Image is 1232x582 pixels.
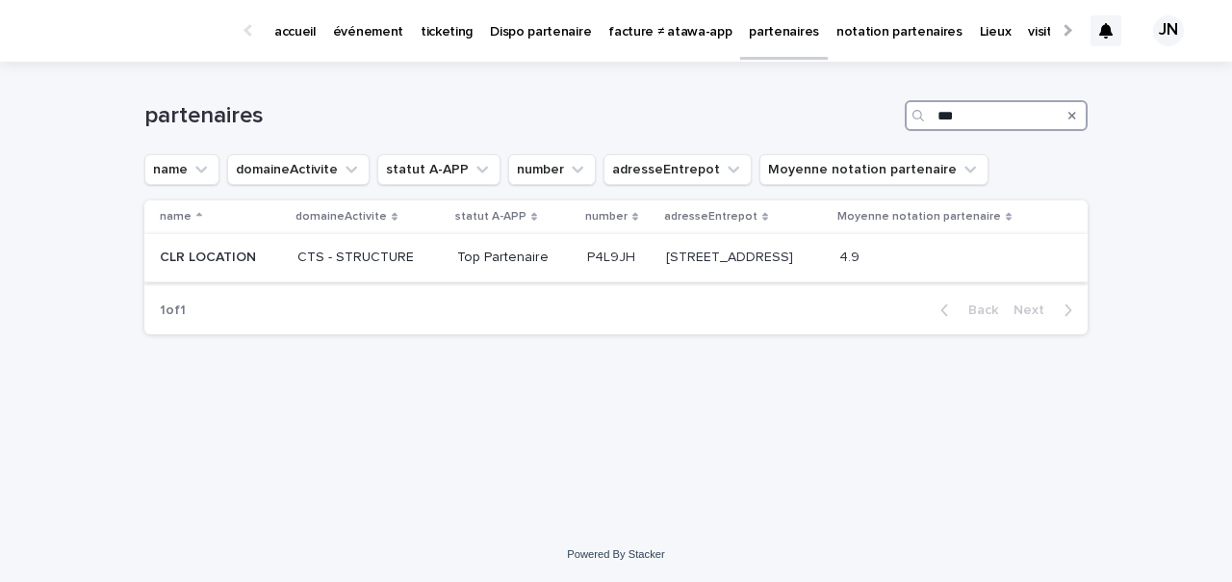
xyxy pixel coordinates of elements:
div: JN [1153,15,1184,46]
p: [STREET_ADDRESS] [666,246,797,266]
p: number [585,206,628,227]
span: Back [957,304,998,317]
p: 1 of 1 [144,287,201,334]
tr: CLR LOCATIONCLR LOCATION CTS - STRUCTURETop PartenaireP4L9JHP4L9JH [STREET_ADDRESS][STREET_ADDRES... [144,234,1088,282]
button: name [144,154,219,185]
span: Next [1014,304,1056,317]
p: CTS - STRUCTURE [297,250,442,266]
a: Powered By Stacker [567,548,664,560]
button: Moyenne notation partenaire [759,154,988,185]
p: CLR LOCATION [160,246,260,266]
button: statut A-APP [377,154,500,185]
p: adresseEntrepot [664,206,757,227]
button: Next [1006,302,1088,319]
p: domaineActivite [295,206,387,227]
button: number [508,154,596,185]
p: P4L9JH [587,246,639,266]
p: Top Partenaire [457,250,572,266]
p: statut A-APP [455,206,526,227]
h1: partenaires [144,102,897,130]
p: 4.9 [839,246,863,266]
p: name [160,206,192,227]
button: domaineActivite [227,154,370,185]
input: Search [905,100,1088,131]
p: Moyenne notation partenaire [837,206,1001,227]
img: Ls34BcGeRexTGTNfXpUC [38,12,225,50]
button: Back [925,302,1006,319]
button: adresseEntrepot [603,154,752,185]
